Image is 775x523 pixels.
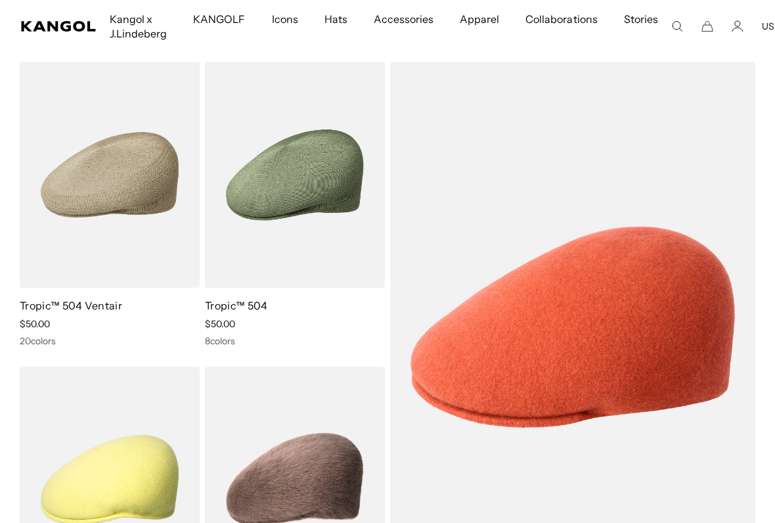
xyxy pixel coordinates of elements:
[21,21,97,32] a: Kangol
[20,318,50,330] span: $50.00
[732,20,743,32] a: Account
[671,20,683,32] summary: Search here
[20,299,122,312] a: Tropic™ 504 Ventair
[205,299,268,312] a: Tropic™ 504
[205,335,385,347] div: 8 colors
[20,335,200,347] div: 20 colors
[20,62,200,288] img: Tropic™ 504 Ventair
[205,62,385,288] img: Tropic™ 504
[205,318,235,330] span: $50.00
[701,20,713,32] button: Cart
